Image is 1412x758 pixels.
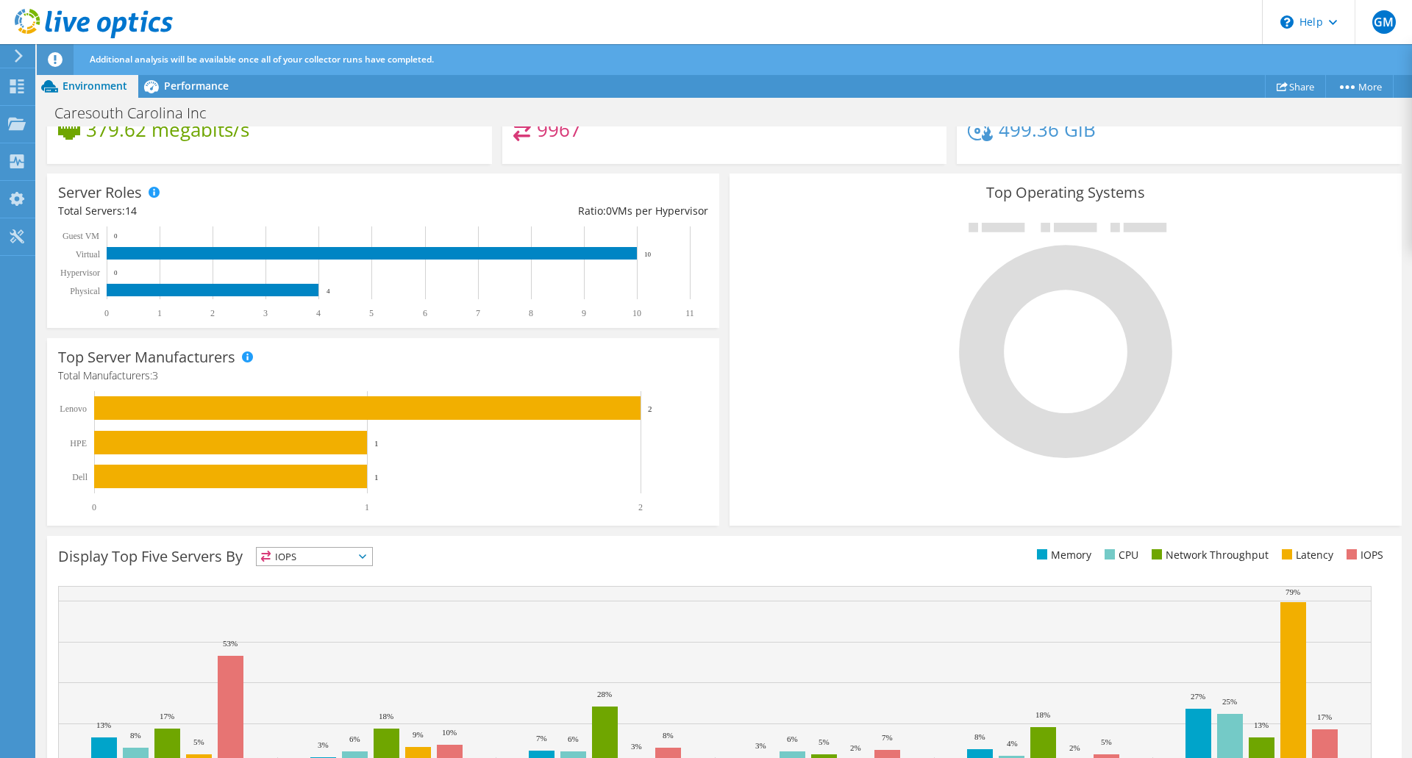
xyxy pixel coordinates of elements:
[365,502,369,512] text: 1
[86,121,249,137] h4: 379.62 megabits/s
[882,733,893,742] text: 7%
[60,268,100,278] text: Hypervisor
[644,251,652,258] text: 10
[1222,697,1237,706] text: 25%
[157,308,162,318] text: 1
[536,734,547,743] text: 7%
[1191,692,1205,701] text: 27%
[819,737,830,746] text: 5%
[850,743,861,752] text: 2%
[999,121,1096,137] h4: 499.36 GiB
[349,734,360,743] text: 6%
[1148,547,1269,563] li: Network Throughput
[58,349,235,365] h3: Top Server Manufacturers
[96,721,111,729] text: 13%
[63,79,127,93] span: Environment
[568,734,579,743] text: 6%
[1007,739,1018,748] text: 4%
[210,308,215,318] text: 2
[1325,75,1394,98] a: More
[632,308,641,318] text: 10
[974,732,985,741] text: 8%
[114,269,118,276] text: 0
[70,286,100,296] text: Physical
[316,308,321,318] text: 4
[130,731,141,740] text: 8%
[223,639,238,648] text: 53%
[90,53,434,65] span: Additional analysis will be available once all of your collector runs have completed.
[1033,547,1091,563] li: Memory
[383,203,708,219] div: Ratio: VMs per Hypervisor
[257,548,372,565] span: IOPS
[374,473,379,482] text: 1
[318,740,329,749] text: 3%
[1265,75,1326,98] a: Share
[1372,10,1396,34] span: GM
[597,690,612,698] text: 28%
[70,438,87,448] text: HPE
[606,204,612,218] span: 0
[755,741,766,750] text: 3%
[104,308,109,318] text: 0
[193,737,204,746] text: 5%
[423,308,427,318] text: 6
[638,502,643,512] text: 2
[72,472,88,482] text: Dell
[60,404,87,414] text: Lenovo
[529,308,533,318] text: 8
[125,204,137,218] span: 14
[164,79,229,93] span: Performance
[1101,547,1138,563] li: CPU
[114,232,118,240] text: 0
[1317,712,1332,721] text: 17%
[58,203,383,219] div: Total Servers:
[741,185,1391,201] h3: Top Operating Systems
[663,731,674,740] text: 8%
[92,502,96,512] text: 0
[48,105,229,121] h1: Caresouth Carolina Inc
[63,231,99,241] text: Guest VM
[648,404,652,413] text: 2
[1343,547,1383,563] li: IOPS
[263,308,268,318] text: 3
[58,368,708,384] h4: Total Manufacturers:
[1286,587,1300,596] text: 79%
[442,728,457,737] text: 10%
[152,368,158,382] span: 3
[379,712,393,721] text: 18%
[413,730,424,739] text: 9%
[537,121,581,137] h4: 9967
[685,308,694,318] text: 11
[631,742,642,751] text: 3%
[374,439,379,448] text: 1
[1035,710,1050,719] text: 18%
[476,308,480,318] text: 7
[76,249,101,260] text: Virtual
[582,308,586,318] text: 9
[1254,721,1269,729] text: 13%
[327,287,330,295] text: 4
[1069,743,1080,752] text: 2%
[1280,15,1294,29] svg: \n
[1101,737,1112,746] text: 5%
[58,185,142,201] h3: Server Roles
[369,308,374,318] text: 5
[1278,547,1333,563] li: Latency
[160,712,174,721] text: 17%
[787,734,798,743] text: 6%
